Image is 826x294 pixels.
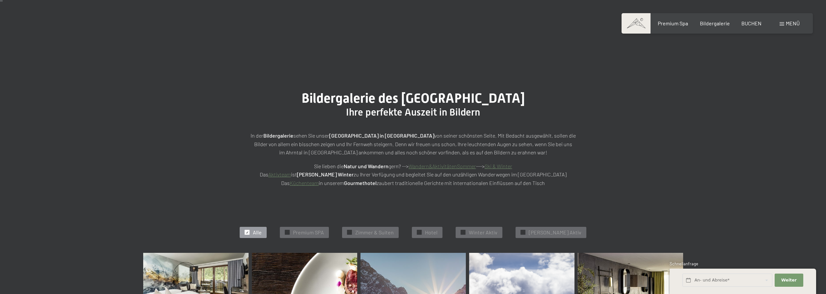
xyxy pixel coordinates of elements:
span: Ihre perfekte Auszeit in Bildern [346,106,480,118]
span: Winter Aktiv [469,229,497,236]
span: ✓ [348,230,351,235]
span: Hotel [425,229,438,236]
a: BUCHEN [741,20,761,26]
strong: [GEOGRAPHIC_DATA] in [GEOGRAPHIC_DATA] [329,132,434,139]
span: Premium SPA [293,229,324,236]
span: Zimmer & Suiten [355,229,394,236]
p: Sie lieben die gern? --> ---> Das ist zu Ihrer Verfügung und begleitet Sie auf den unzähligen Wan... [249,162,578,187]
a: Ski & Winter [485,163,512,169]
a: Aktivteam [268,171,291,177]
strong: Bildergalerie [263,132,293,139]
span: Schnellanfrage [670,261,698,266]
span: ✓ [286,230,289,235]
span: ✓ [418,230,421,235]
span: Bildergalerie des [GEOGRAPHIC_DATA] [302,91,525,106]
a: Küchenteam [290,180,319,186]
span: ✓ [246,230,249,235]
span: ✓ [522,230,524,235]
strong: Gourmethotel [344,180,377,186]
span: Weiter [781,277,797,283]
p: In der sehen Sie unser von seiner schönsten Seite. Mit Bedacht ausgewählt, sollen die Bilder von ... [249,131,578,157]
strong: [PERSON_NAME] Winter [297,171,354,177]
a: Bildergalerie [700,20,730,26]
span: Menü [786,20,800,26]
span: ✓ [462,230,465,235]
a: Premium Spa [658,20,688,26]
strong: Natur und Wandern [344,163,388,169]
span: Alle [253,229,262,236]
button: Weiter [775,274,803,287]
a: Wandern&AktivitätenSommer [409,163,476,169]
span: [PERSON_NAME] Aktiv [529,229,581,236]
